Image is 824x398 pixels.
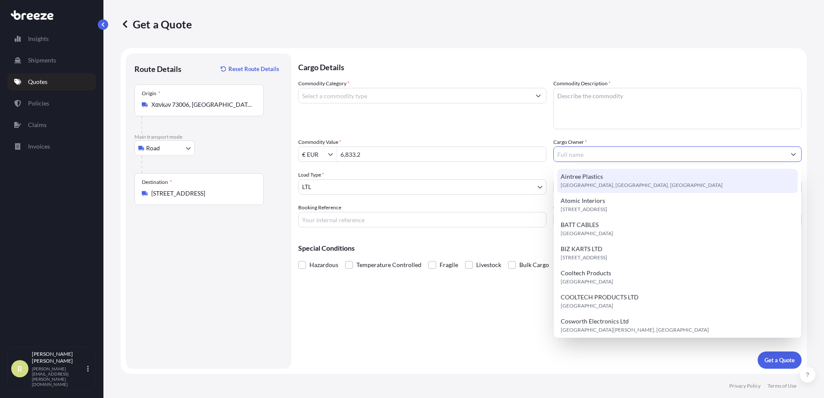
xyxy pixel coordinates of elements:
[337,146,546,162] input: Type amount
[298,138,341,146] label: Commodity Value
[298,171,324,179] span: Load Type
[28,99,49,108] p: Policies
[561,181,723,190] span: [GEOGRAPHIC_DATA], [GEOGRAPHIC_DATA], [GEOGRAPHIC_DATA]
[553,138,587,146] label: Cargo Owner
[553,203,584,212] label: Carrier Name
[309,258,338,271] span: Hazardous
[553,79,611,88] label: Commodity Description
[28,78,47,86] p: Quotes
[298,53,802,79] p: Cargo Details
[476,258,501,271] span: Livestock
[298,212,546,227] input: Your internal reference
[32,366,85,387] p: [PERSON_NAME][EMAIL_ADDRESS][PERSON_NAME][DOMAIN_NAME]
[328,150,337,159] button: Show suggestions
[561,196,605,205] span: Atomic Interiors
[561,302,613,310] span: [GEOGRAPHIC_DATA]
[142,179,172,186] div: Destination
[440,258,458,271] span: Fragile
[298,203,341,212] label: Booking Reference
[768,382,796,389] p: Terms of Use
[561,277,613,286] span: [GEOGRAPHIC_DATA]
[298,245,802,252] p: Special Conditions
[302,183,311,191] span: LTL
[356,258,421,271] span: Temperature Controlled
[561,172,603,181] span: Aintree Plastics
[32,351,85,364] p: [PERSON_NAME] [PERSON_NAME]
[151,100,253,109] input: Origin
[561,205,607,214] span: [STREET_ADDRESS]
[298,79,350,88] label: Commodity Category
[519,258,549,271] span: Bulk Cargo
[17,364,22,373] span: R
[561,293,639,302] span: COOLTECH PRODUCTS LTD
[553,171,581,179] label: Freight Cost
[28,142,50,151] p: Invoices
[553,212,802,227] input: Enter name
[554,146,786,162] input: Full name
[786,146,801,162] button: Show suggestions
[561,253,607,262] span: [STREET_ADDRESS]
[134,134,283,140] p: Main transport mode
[134,140,195,156] button: Select transport
[121,17,192,31] p: Get a Quote
[765,356,795,364] p: Get a Quote
[151,189,253,198] input: Destination
[729,382,761,389] p: Privacy Policy
[299,88,531,103] input: Select a commodity type
[299,146,328,162] input: Commodity Value
[142,90,160,97] div: Origin
[561,245,602,253] span: BIZ KARTS LTD
[561,326,709,334] span: [GEOGRAPHIC_DATA][PERSON_NAME], [GEOGRAPHIC_DATA]
[561,229,613,238] span: [GEOGRAPHIC_DATA]
[28,56,56,65] p: Shipments
[28,34,49,43] p: Insights
[561,317,629,326] span: Cosworth Electronics Ltd
[561,269,611,277] span: Cooltech Products
[134,64,181,74] p: Route Details
[28,121,47,129] p: Claims
[561,221,599,229] span: BATT CABLES
[531,88,546,103] button: Show suggestions
[228,65,279,73] p: Reset Route Details
[146,144,160,152] span: Road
